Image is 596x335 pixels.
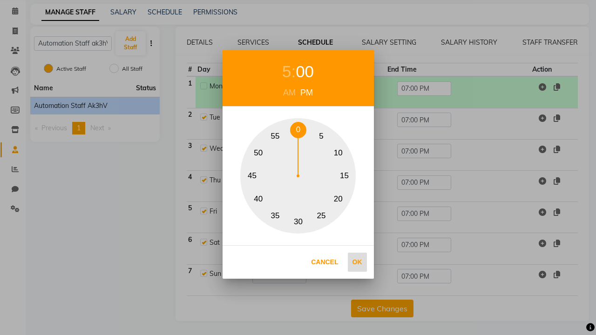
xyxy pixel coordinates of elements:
[290,122,306,138] button: 0
[348,253,367,272] button: Ok
[330,191,346,207] button: 20
[282,60,291,84] div: 5
[290,214,306,230] button: 30
[291,62,296,80] span: :
[306,253,343,272] button: Cancel
[281,87,298,99] div: AM
[244,168,260,184] button: 45
[298,87,315,99] div: PM
[313,128,330,144] button: 5
[330,145,346,161] button: 10
[267,208,284,224] button: 35
[250,145,266,161] button: 50
[267,128,284,144] button: 55
[336,168,352,184] button: 15
[313,208,330,224] button: 25
[296,60,314,84] div: 00
[250,191,266,207] button: 40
